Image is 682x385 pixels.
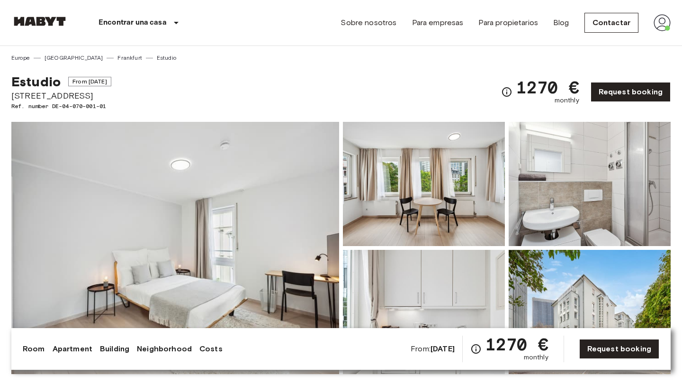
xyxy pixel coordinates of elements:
[509,250,671,374] img: Picture of unit DE-04-070-001-01
[23,343,45,355] a: Room
[45,54,103,62] a: [GEOGRAPHIC_DATA]
[501,86,512,98] svg: Check cost overview for full price breakdown. Please note that discounts apply to new joiners onl...
[516,79,579,96] span: 1270 €
[485,336,548,353] span: 1270 €
[157,54,176,62] a: Estudio
[654,14,671,31] img: avatar
[53,343,92,355] a: Apartment
[470,343,482,355] svg: Check cost overview for full price breakdown. Please note that discounts apply to new joiners onl...
[11,90,111,102] span: [STREET_ADDRESS]
[553,17,569,28] a: Blog
[341,17,396,28] a: Sobre nosotros
[343,122,505,246] img: Picture of unit DE-04-070-001-01
[579,339,659,359] a: Request booking
[199,343,223,355] a: Costs
[584,13,638,33] a: Contactar
[555,96,579,105] span: monthly
[509,122,671,246] img: Picture of unit DE-04-070-001-01
[343,250,505,374] img: Picture of unit DE-04-070-001-01
[411,344,455,354] span: From:
[100,343,129,355] a: Building
[591,82,671,102] a: Request booking
[137,343,192,355] a: Neighborhood
[99,17,167,28] p: Encontrar una casa
[68,77,111,86] span: From [DATE]
[524,353,548,362] span: monthly
[11,122,339,374] img: Marketing picture of unit DE-04-070-001-01
[117,54,142,62] a: Frankfurt
[412,17,464,28] a: Para empresas
[11,73,61,90] span: Estudio
[11,102,111,110] span: Ref. number DE-04-070-001-01
[11,54,30,62] a: Europe
[11,17,68,26] img: Habyt
[478,17,538,28] a: Para propietarios
[431,344,455,353] b: [DATE]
